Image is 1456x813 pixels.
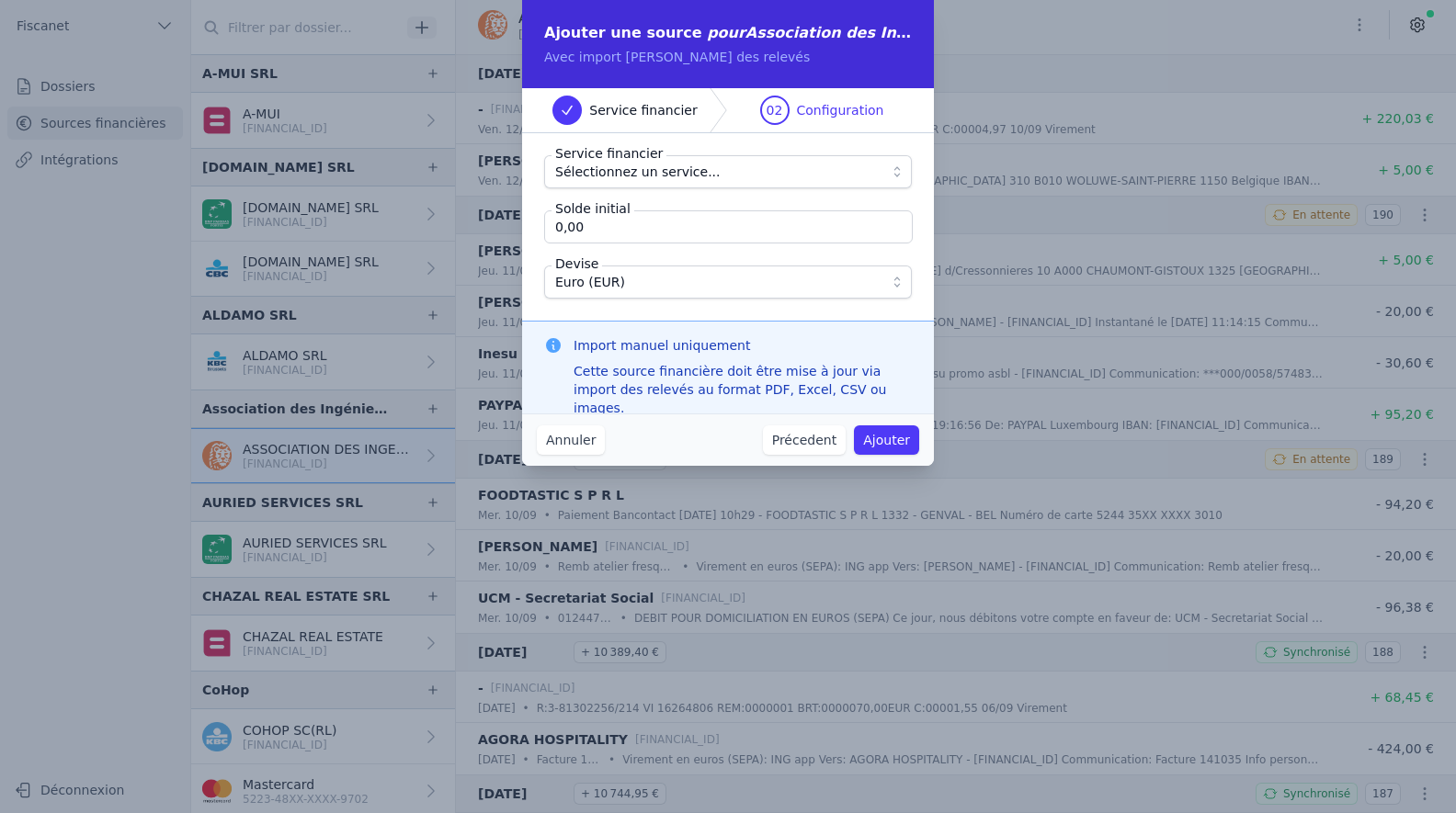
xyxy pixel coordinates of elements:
[797,101,884,119] span: Configuration
[544,48,912,66] p: Avec import [PERSON_NAME] des relevés
[544,155,912,188] button: Sélectionnez un service...
[522,88,934,133] nav: Progress
[552,144,666,163] label: Service financier
[767,101,783,119] span: 02
[552,254,602,273] label: Devise
[854,425,919,455] button: Ajouter
[589,101,697,119] span: Service financier
[555,161,721,183] span: Sélectionnez un service...
[552,199,634,218] label: Solde initial
[544,265,912,299] button: Euro (EUR)
[574,362,912,417] div: Cette source financière doit être mise à jour via import des relevés au format PDF, Excel, CSV ou...
[763,425,846,455] button: Précedent
[555,271,625,293] span: Euro (EUR)
[574,336,912,355] h3: Import manuel uniquement
[544,22,912,44] h2: Ajouter une source
[537,425,605,455] button: Annuler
